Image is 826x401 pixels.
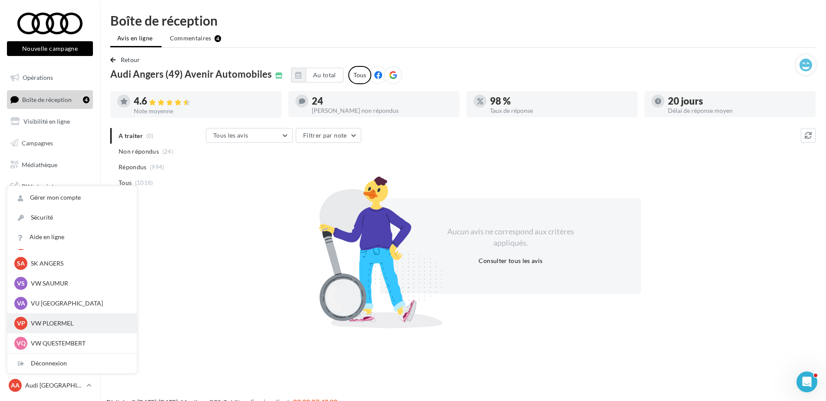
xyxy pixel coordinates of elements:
div: 4.6 [134,96,274,106]
p: VW SAUMUR [31,279,126,288]
a: Campagnes [5,134,95,152]
div: Délai de réponse moyen [668,108,809,114]
a: Visibilité en ligne [5,112,95,131]
div: [PERSON_NAME] non répondus [312,108,453,114]
div: Aucun avis ne correspond aux critères appliqués. [436,226,585,248]
div: Note moyenne [134,108,274,114]
span: Opérations [23,74,53,81]
span: VP [17,319,25,328]
span: (994) [150,164,165,171]
span: Non répondus [119,147,159,156]
button: Consulter tous les avis [475,256,546,266]
div: Tous [348,66,371,84]
div: Boîte de réception [110,14,816,27]
a: Boîte de réception4 [5,90,95,109]
span: VA [17,299,25,308]
div: Déconnexion [7,354,137,373]
p: SK ANGERS [31,259,126,268]
a: AA Audi [GEOGRAPHIC_DATA] [7,377,93,394]
span: (1018) [135,179,153,186]
button: Filtrer par note [296,128,361,143]
button: Retour [110,55,144,65]
span: Tous [119,178,132,187]
button: Nouvelle campagne [7,41,93,56]
button: Au total [306,68,344,82]
span: Boîte de réception [22,95,72,103]
span: Médiathèque [22,161,57,168]
div: 4 [215,35,221,42]
span: Tous les avis [213,131,248,139]
span: Campagnes [22,139,53,147]
iframe: Intercom live chat [796,371,817,392]
span: AA [11,381,20,390]
span: Commentaires [170,34,211,43]
span: (24) [162,148,173,155]
span: Retour [121,56,140,63]
button: Tous les avis [206,128,293,143]
span: VQ [17,339,26,348]
span: Audi Angers (49) Avenir Automobiles [110,69,272,79]
div: Taux de réponse [490,108,631,114]
p: Audi [GEOGRAPHIC_DATA] [25,381,83,390]
span: Visibilité en ligne [23,118,70,125]
p: VU [GEOGRAPHIC_DATA] [31,299,126,308]
a: Sécurité [7,208,137,227]
a: PLV et print personnalisable [5,177,95,203]
div: 98 % [490,96,631,106]
a: Aide en ligne [7,227,137,247]
a: Opérations [5,69,95,87]
a: Gérer mon compte [7,188,137,207]
div: 20 jours [668,96,809,106]
button: Au total [291,68,344,82]
a: Médiathèque [5,156,95,174]
p: VW QUESTEMBERT [31,339,126,348]
p: VW PLOERMEL [31,319,126,328]
div: 4 [83,96,89,103]
span: VS [17,279,25,288]
span: PLV et print personnalisable [22,181,89,199]
div: 24 [312,96,453,106]
span: SA [17,259,25,268]
span: Répondus [119,163,147,171]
